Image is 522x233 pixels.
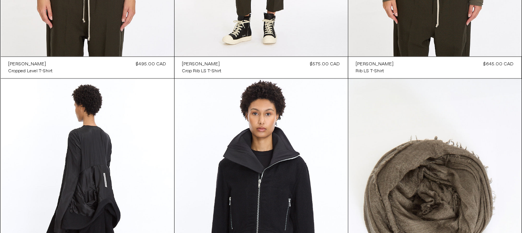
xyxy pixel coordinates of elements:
[182,61,220,68] div: [PERSON_NAME]
[484,61,514,68] div: $645.00 CAD
[356,68,394,75] a: Rib LS T-Shirt
[356,61,394,68] a: [PERSON_NAME]
[8,61,46,68] div: [PERSON_NAME]
[356,68,384,75] div: Rib LS T-Shirt
[182,68,222,75] a: Crop Rib LS T-Shirt
[136,61,166,68] div: $495.00 CAD
[310,61,340,68] div: $575.00 CAD
[182,61,222,68] a: [PERSON_NAME]
[8,68,53,75] a: Cropped Level T-Shirt
[8,61,53,68] a: [PERSON_NAME]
